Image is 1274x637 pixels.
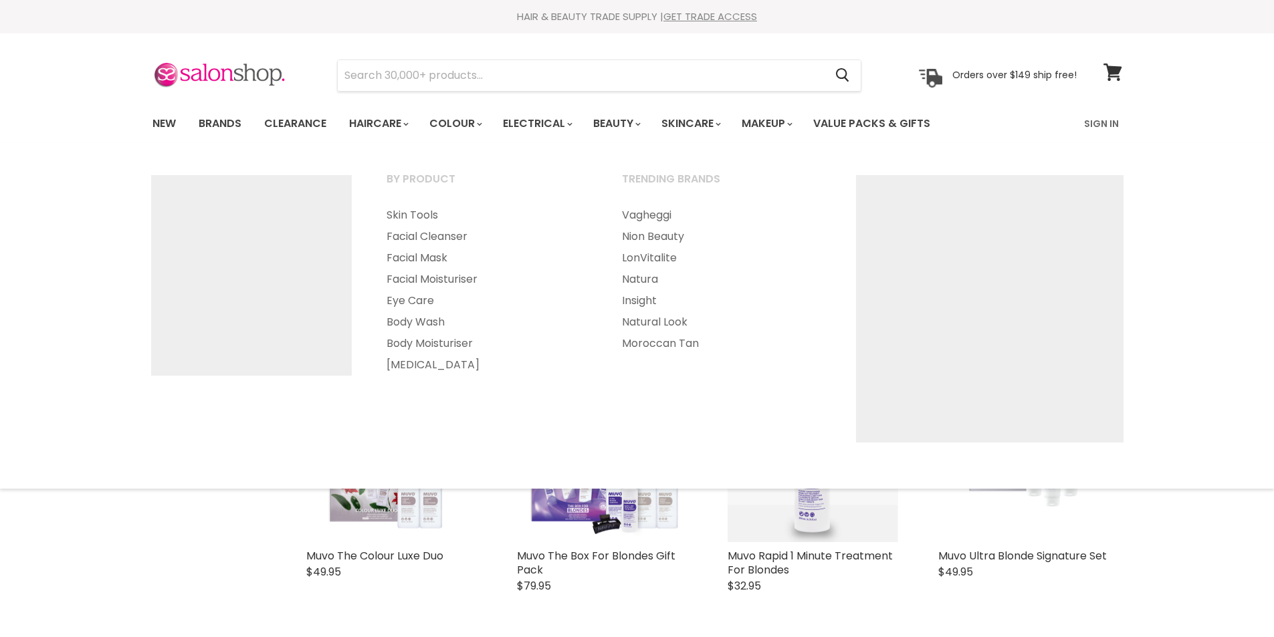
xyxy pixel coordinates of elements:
[605,205,838,226] a: Vagheggi
[1076,110,1127,138] a: Sign In
[493,110,580,138] a: Electrical
[605,333,838,354] a: Moroccan Tan
[605,290,838,311] a: Insight
[938,564,973,580] span: $49.95
[517,578,551,594] span: $79.95
[938,548,1107,563] a: Muvo Ultra Blonde Signature Set
[605,311,838,333] a: Natural Look
[337,59,861,92] form: Product
[605,168,838,202] a: Trending Brands
[583,110,649,138] a: Beauty
[370,333,603,354] a: Body Moisturiser
[663,9,757,23] a: GET TRADE ACCESS
[728,578,761,594] span: $32.95
[306,548,443,563] a: Muvo The Colour Luxe Duo
[825,60,861,91] button: Search
[142,104,1008,143] ul: Main menu
[136,104,1139,143] nav: Main
[189,110,251,138] a: Brands
[517,548,675,578] a: Muvo The Box For Blondes Gift Pack
[1207,574,1261,624] iframe: Gorgias live chat messenger
[370,290,603,311] a: Eye Care
[370,311,603,333] a: Body Wash
[370,247,603,269] a: Facial Mask
[370,226,603,247] a: Facial Cleanser
[370,205,603,376] ul: Main menu
[136,10,1139,23] div: HAIR & BEAUTY TRADE SUPPLY |
[605,247,838,269] a: LonVitalite
[732,110,801,138] a: Makeup
[605,226,838,247] a: Nion Beauty
[728,548,893,578] a: Muvo Rapid 1 Minute Treatment For Blondes
[952,69,1077,81] p: Orders over $149 ship free!
[254,110,336,138] a: Clearance
[338,60,825,91] input: Search
[370,269,603,290] a: Facial Moisturiser
[370,354,603,376] a: [MEDICAL_DATA]
[306,564,341,580] span: $49.95
[339,110,417,138] a: Haircare
[605,205,838,354] ul: Main menu
[419,110,490,138] a: Colour
[605,269,838,290] a: Natura
[142,110,186,138] a: New
[370,205,603,226] a: Skin Tools
[370,168,603,202] a: By Product
[803,110,940,138] a: Value Packs & Gifts
[651,110,729,138] a: Skincare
